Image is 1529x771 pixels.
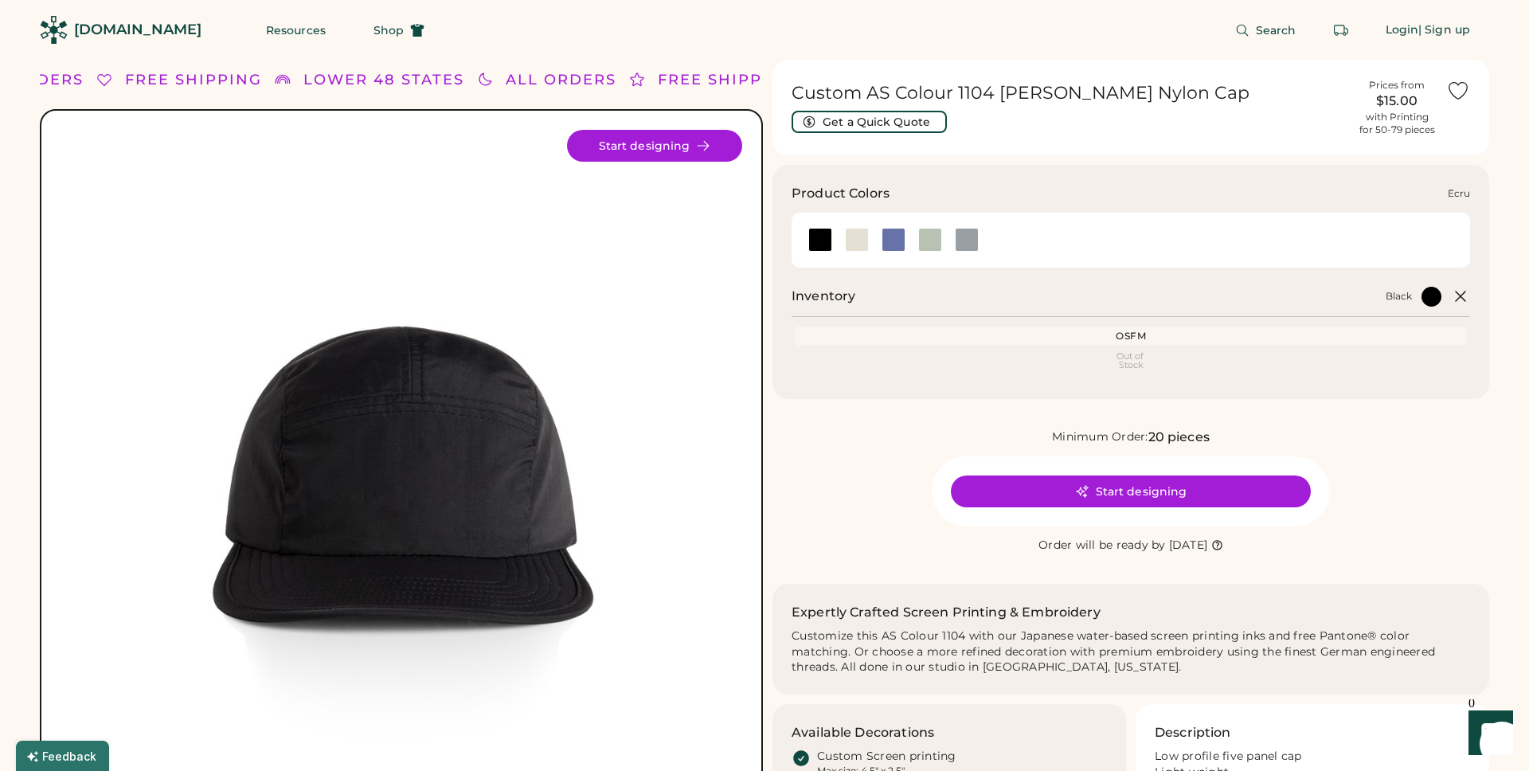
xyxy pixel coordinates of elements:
[1256,25,1296,36] span: Search
[247,14,345,46] button: Resources
[817,749,956,765] div: Custom Screen printing
[792,603,1101,622] h2: Expertly Crafted Screen Printing & Embroidery
[1052,429,1148,445] div: Minimum Order:
[1216,14,1316,46] button: Search
[792,628,1470,676] div: Customize this AS Colour 1104 with our Japanese water-based screen printing inks and free Pantone...
[40,16,68,44] img: Rendered Logo - Screens
[792,82,1347,104] h1: Custom AS Colour 1104 [PERSON_NAME] Nylon Cap
[125,69,262,91] div: FREE SHIPPING
[792,287,855,306] h2: Inventory
[798,352,1464,370] div: Out of Stock
[1038,538,1166,554] div: Order will be ready by
[1169,538,1208,554] div: [DATE]
[1386,290,1412,303] div: Black
[951,476,1311,507] button: Start designing
[1453,699,1522,768] iframe: Front Chat
[798,330,1464,342] div: OSFM
[506,69,616,91] div: ALL ORDERS
[1148,428,1210,447] div: 20 pieces
[303,69,464,91] div: LOWER 48 STATES
[567,130,742,162] button: Start designing
[792,723,934,742] h3: Available Decorations
[1369,79,1425,92] div: Prices from
[1325,14,1357,46] button: Retrieve an order
[658,69,795,91] div: FREE SHIPPING
[792,111,947,133] button: Get a Quick Quote
[1155,723,1231,742] h3: Description
[1357,92,1437,111] div: $15.00
[1386,22,1419,38] div: Login
[1359,111,1435,136] div: with Printing for 50-79 pieces
[792,184,890,203] h3: Product Colors
[354,14,444,46] button: Shop
[1448,187,1470,200] div: Ecru
[74,20,201,40] div: [DOMAIN_NAME]
[1418,22,1470,38] div: | Sign up
[373,25,404,36] span: Shop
